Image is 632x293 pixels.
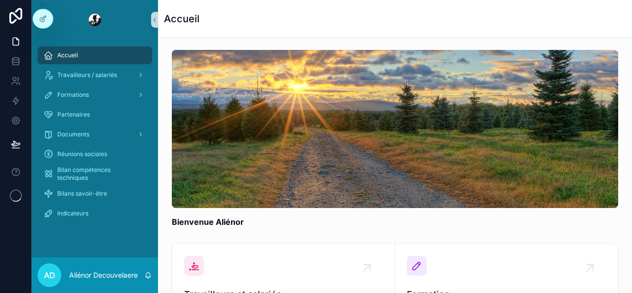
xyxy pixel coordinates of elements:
span: Indicateurs [57,209,88,217]
strong: Bienvenue Aliénor [172,216,244,228]
span: Accueil [57,51,78,59]
a: Réunions sociales [38,145,152,163]
a: Accueil [38,46,152,64]
span: Bilans savoir-être [57,190,107,198]
a: Bilans savoir-être [38,185,152,203]
img: App logo [87,12,103,28]
h1: Accueil [164,12,199,26]
span: Réunions sociales [57,150,107,158]
a: Travailleurs / salariés [38,66,152,84]
a: Formations [38,86,152,104]
a: Indicateurs [38,205,152,222]
span: Partenaires [57,111,90,119]
a: Documents [38,126,152,143]
span: Formations [57,91,89,99]
a: Bilan compétences techniques [38,165,152,183]
div: scrollable content [32,40,158,235]
a: Partenaires [38,106,152,124]
span: AD [44,269,55,281]
span: Bilan compétences techniques [57,166,142,182]
span: Travailleurs / salariés [57,71,117,79]
p: Aliénor Decouvelaere [69,270,138,280]
span: Documents [57,130,89,138]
